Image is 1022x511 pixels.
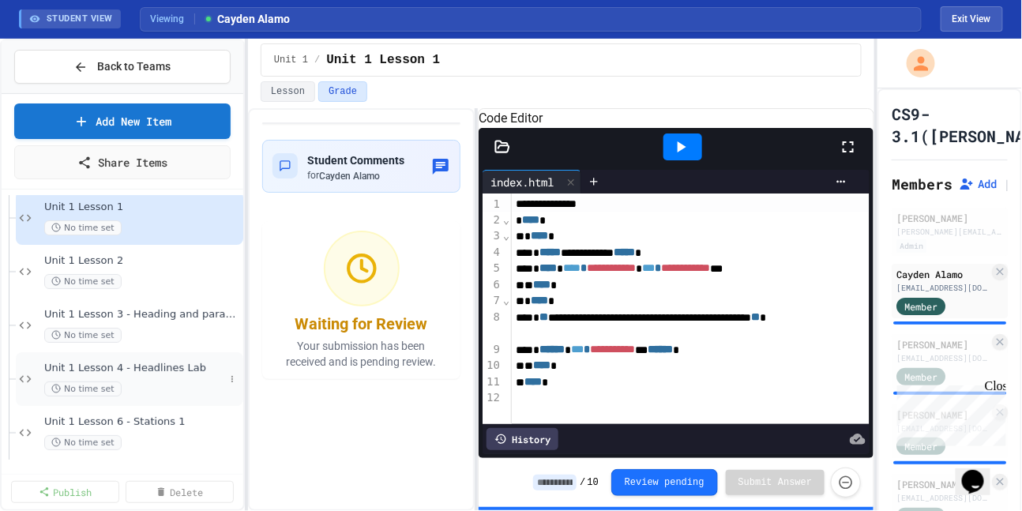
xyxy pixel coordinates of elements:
[14,103,231,139] a: Add New Item
[483,342,502,359] div: 9
[611,469,718,496] button: Review pending
[483,261,502,277] div: 5
[483,212,502,229] div: 2
[11,481,119,503] a: Publish
[941,6,1003,32] button: Exit student view
[896,337,989,351] div: [PERSON_NAME]
[44,254,240,268] span: Unit 1 Lesson 2
[307,169,404,182] div: for
[483,174,562,190] div: index.html
[1003,175,1011,194] span: |
[44,201,240,214] span: Unit 1 Lesson 1
[483,277,502,294] div: 6
[502,229,510,242] span: Fold line
[318,81,367,102] button: Grade
[483,374,502,391] div: 11
[44,274,122,289] span: No time set
[904,370,937,384] span: Member
[44,362,224,375] span: Unit 1 Lesson 4 - Headlines Lab
[44,415,240,429] span: Unit 1 Lesson 6 - Stations 1
[896,282,989,294] div: [EMAIL_ADDRESS][DOMAIN_NAME]
[588,476,599,489] span: 10
[44,328,122,343] span: No time set
[487,428,558,450] div: History
[502,294,510,306] span: Fold line
[203,11,290,28] span: Cayden Alamo
[580,476,585,489] span: /
[890,45,939,81] div: My Account
[892,173,952,195] h2: Members
[896,477,989,491] div: [PERSON_NAME]
[44,220,122,235] span: No time set
[6,6,109,100] div: Chat with us now!Close
[483,197,502,212] div: 1
[896,239,926,253] div: Admin
[272,338,451,370] p: Your submission has been received and is pending review.
[896,211,1003,225] div: [PERSON_NAME]
[483,310,502,342] div: 8
[956,448,1006,495] iframe: chat widget
[14,145,231,179] a: Share Items
[274,54,308,66] span: Unit 1
[891,379,1006,446] iframe: chat widget
[150,12,195,26] span: Viewing
[483,390,502,406] div: 12
[896,226,1003,238] div: [PERSON_NAME][EMAIL_ADDRESS][PERSON_NAME][DOMAIN_NAME]
[738,476,813,489] span: Submit Answer
[319,171,380,182] span: Cayden Alamo
[314,54,320,66] span: /
[479,109,874,128] h6: Code Editor
[261,81,315,102] button: Lesson
[47,13,113,26] span: STUDENT VIEW
[726,470,825,495] button: Submit Answer
[97,58,171,75] span: Back to Teams
[44,381,122,396] span: No time set
[831,468,861,498] button: Force resubmission of student's answer (Admin only)
[896,492,989,504] div: [EMAIL_ADDRESS][DOMAIN_NAME]
[896,352,989,364] div: [EMAIL_ADDRESS][DOMAIN_NAME]
[326,51,440,70] span: Unit 1 Lesson 1
[904,439,937,453] span: Member
[224,371,240,387] button: More options
[502,213,510,226] span: Fold line
[44,435,122,450] span: No time set
[307,154,404,167] span: Student Comments
[483,358,502,374] div: 10
[959,176,997,192] button: Add
[295,313,428,335] div: Waiting for Review
[483,228,502,245] div: 3
[904,299,937,314] span: Member
[483,245,502,261] div: 4
[44,308,240,321] span: Unit 1 Lesson 3 - Heading and paragraph tags
[126,481,234,503] a: Delete
[896,267,989,281] div: Cayden Alamo
[14,50,231,84] button: Back to Teams
[483,170,581,194] div: index.html
[483,293,502,310] div: 7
